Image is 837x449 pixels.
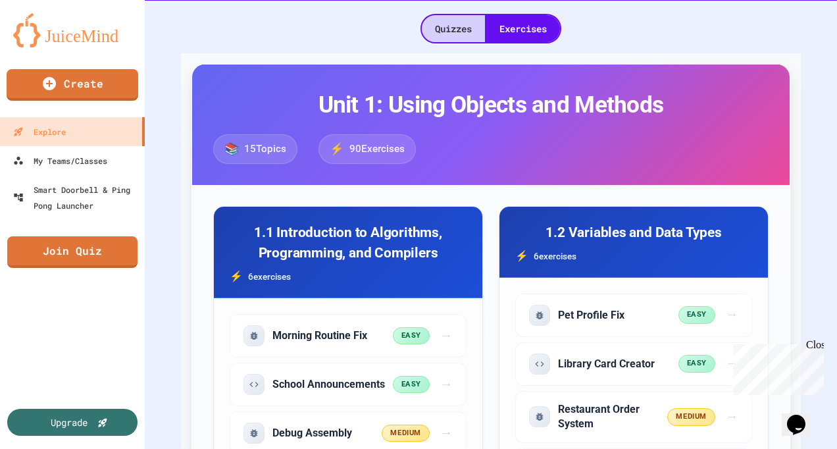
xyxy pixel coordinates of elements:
span: medium [382,425,429,442]
div: Start exercise: Pet Profile Fix (easy difficulty, fix problem) [515,294,752,337]
div: 6 exercise s [515,248,752,264]
span: easy [393,327,430,345]
span: → [440,327,453,346]
div: Explore [13,124,66,140]
div: My Teams/Classes [13,153,107,169]
h5: Morning Routine Fix [272,329,367,343]
div: Start exercise: Morning Routine Fix (easy difficulty, fix problem) [230,314,467,357]
iframe: chat widget [782,396,824,436]
span: → [440,424,453,443]
div: Exercises [486,15,560,42]
h5: School Announcements [272,377,385,392]
h3: 1.2 Variables and Data Types [515,223,752,243]
span: → [440,375,453,394]
span: medium [667,408,715,426]
div: Start exercise: Restaurant Order System (medium difficulty, fix problem) [515,391,752,443]
span: → [726,354,738,373]
span: 90 Exercises [349,142,405,157]
span: easy [393,376,430,394]
a: Join Quiz [7,236,138,268]
h5: Pet Profile Fix [558,308,624,323]
div: Smart Doorbell & Ping Pong Launcher [13,182,139,213]
span: 15 Topics [244,142,286,157]
h5: Library Card Creator [558,357,655,371]
span: → [726,408,738,427]
h5: Debug Assembly [272,426,352,440]
div: Chat with us now!Close [5,5,91,84]
iframe: chat widget [728,339,824,395]
span: → [726,305,738,325]
span: easy [678,355,715,373]
h5: Restaurant Order System [558,402,667,432]
h3: 1.1 Introduction to Algorithms, Programming, and Compilers [230,223,467,263]
span: easy [678,306,715,324]
div: 6 exercise s [230,269,467,284]
span: ⚡ [330,140,344,157]
span: 📚 [224,140,239,157]
div: Quizzes [422,15,485,42]
div: Start exercise: Library Card Creator (easy difficulty, complete problem) [515,342,752,386]
div: Upgrade [51,415,88,429]
h2: Unit 1: Using Objects and Methods [213,91,769,119]
div: Start exercise: School Announcements (easy difficulty, complete problem) [230,363,467,406]
a: Create [7,69,138,101]
img: logo-orange.svg [13,13,132,47]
